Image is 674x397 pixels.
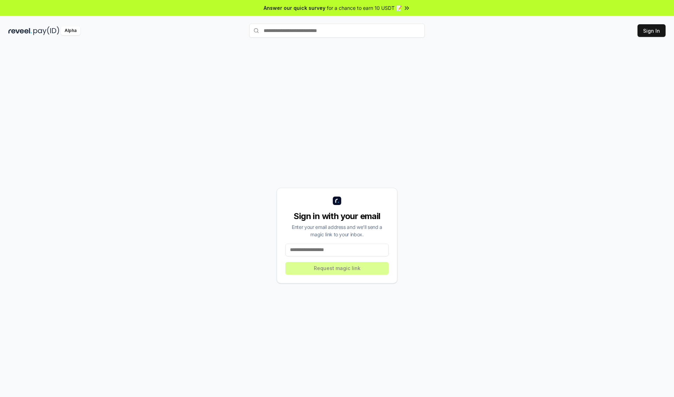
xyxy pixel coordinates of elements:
button: Sign In [637,24,666,37]
img: pay_id [33,26,59,35]
span: Answer our quick survey [264,4,325,12]
div: Sign in with your email [285,211,389,222]
div: Alpha [61,26,80,35]
img: logo_small [333,197,341,205]
span: for a chance to earn 10 USDT 📝 [327,4,402,12]
img: reveel_dark [8,26,32,35]
div: Enter your email address and we’ll send a magic link to your inbox. [285,223,389,238]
